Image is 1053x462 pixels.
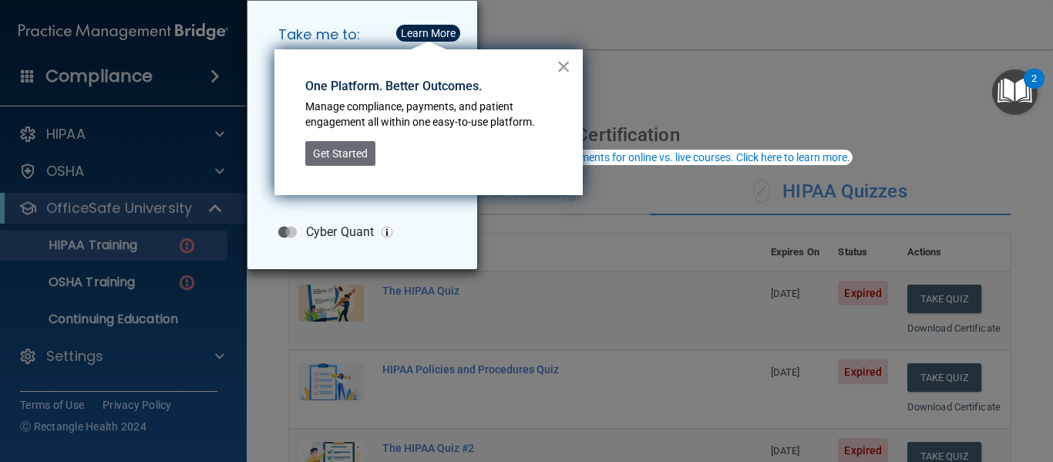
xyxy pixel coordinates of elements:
h5: Take me to: [266,13,465,56]
div: Learn More [401,28,456,39]
div: 2 [1031,79,1037,99]
p: One Platform. Better Outcomes. [305,78,556,95]
button: Get Started [305,141,375,166]
button: Close [557,54,571,79]
button: Open Resource Center, 2 new notifications [992,69,1038,115]
p: Cyber Quant [306,224,374,240]
p: Manage compliance, payments, and patient engagement all within one easy-to-use platform. [305,99,556,130]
